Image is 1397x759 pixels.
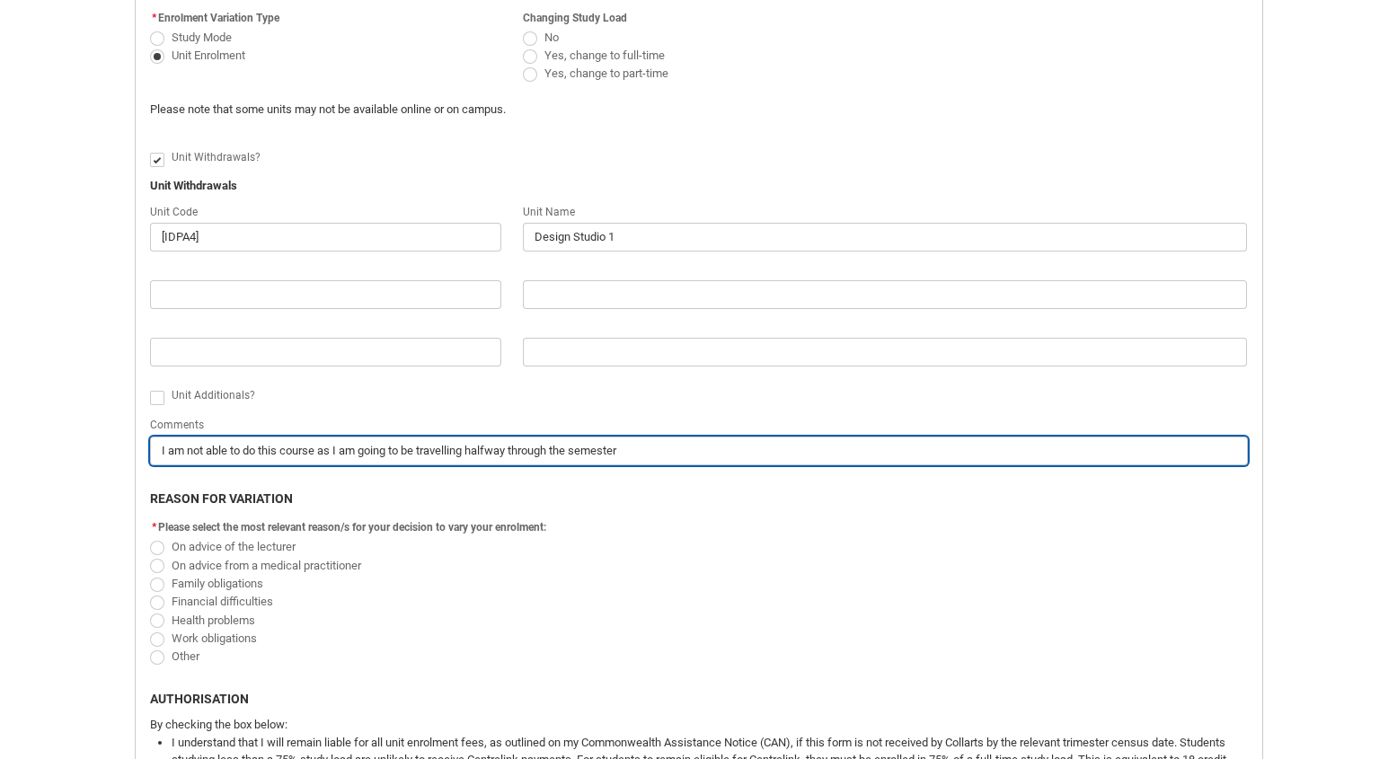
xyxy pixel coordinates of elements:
span: Study Mode [172,31,232,44]
span: Comments [150,419,204,431]
abbr: required [152,12,156,24]
span: Family obligations [172,577,263,590]
span: Yes, change to part-time [544,66,668,80]
p: Please note that some units may not be available online or on campus. [150,101,968,119]
b: REASON FOR VARIATION [150,491,293,506]
span: Unit Enrolment [172,49,245,62]
span: Work obligations [172,631,257,645]
p: By checking the box below: [150,716,1248,734]
b: AUTHORISATION [150,692,249,706]
span: Unit Additionals? [172,389,255,402]
span: On advice of the lecturer [172,540,296,553]
span: Unit Name [523,206,575,218]
span: Other [172,649,199,663]
span: Enrolment Variation Type [158,12,279,24]
span: Financial difficulties [172,595,273,608]
span: Changing Study Load [523,12,627,24]
span: Unit Withdrawals? [172,151,261,163]
span: Health problems [172,613,255,627]
b: Unit Withdrawals [150,179,237,192]
span: No [544,31,559,44]
span: On advice from a medical practitioner [172,559,361,572]
span: Unit Code [150,206,198,218]
span: Please select the most relevant reason/s for your decision to vary your enrolment: [158,521,546,534]
abbr: required [152,521,156,534]
span: Yes, change to full-time [544,49,665,62]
